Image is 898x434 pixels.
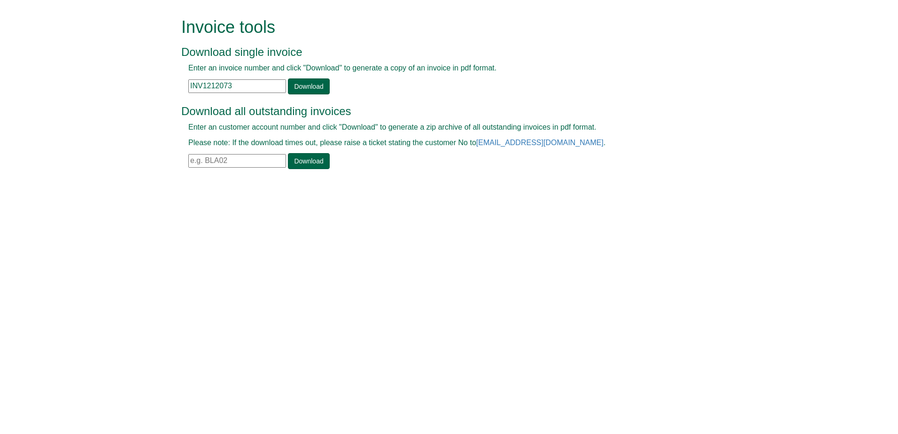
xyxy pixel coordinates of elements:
p: Enter an customer account number and click "Download" to generate a zip archive of all outstandin... [188,122,689,133]
a: Download [288,153,329,169]
input: e.g. BLA02 [188,154,286,168]
a: [EMAIL_ADDRESS][DOMAIN_NAME] [476,139,604,147]
p: Enter an invoice number and click "Download" to generate a copy of an invoice in pdf format. [188,63,689,74]
h3: Download single invoice [181,46,696,58]
p: Please note: If the download times out, please raise a ticket stating the customer No to . [188,138,689,148]
a: Download [288,78,329,94]
input: e.g. INV1234 [188,79,286,93]
h3: Download all outstanding invoices [181,105,696,117]
h1: Invoice tools [181,18,696,37]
